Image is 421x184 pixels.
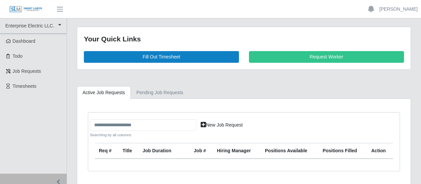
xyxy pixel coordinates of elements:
[13,53,23,59] span: Todo
[190,143,213,159] th: Job #
[13,83,37,89] span: Timesheets
[318,143,367,159] th: Positions Filled
[84,34,404,44] div: Your Quick Links
[213,143,261,159] th: Hiring Manager
[261,143,318,159] th: Positions Available
[131,86,189,99] a: Pending Job Requests
[367,143,393,159] th: Action
[379,6,418,13] a: [PERSON_NAME]
[13,38,36,44] span: Dashboard
[9,6,43,13] img: SLM Logo
[95,143,118,159] th: Req #
[138,143,180,159] th: Job Duration
[90,132,196,138] small: Searching by all columns
[84,51,239,63] a: Fill Out Timesheet
[13,68,41,74] span: Job Requests
[249,51,404,63] a: Request Worker
[77,86,131,99] a: Active Job Requests
[196,119,247,131] a: New Job Request
[118,143,138,159] th: Title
